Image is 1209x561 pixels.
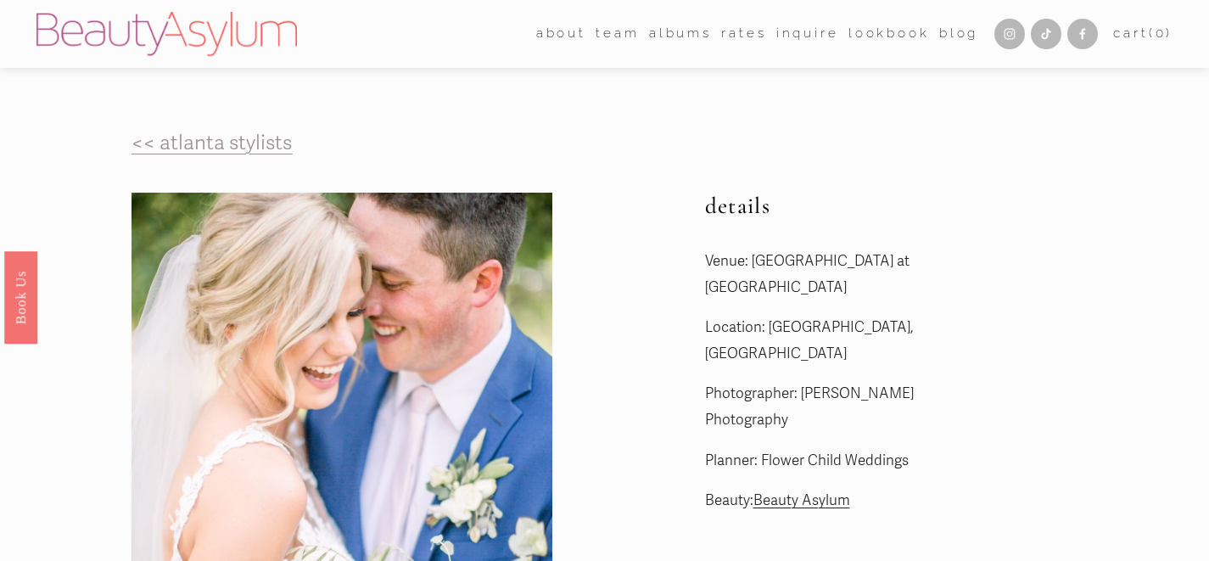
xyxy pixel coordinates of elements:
[36,12,297,56] img: Beauty Asylum | Bridal Hair &amp; Makeup Charlotte &amp; Atlanta
[649,21,712,48] a: albums
[1156,25,1167,41] span: 0
[705,249,982,300] p: Venue: [GEOGRAPHIC_DATA] at [GEOGRAPHIC_DATA]
[705,381,982,433] p: Photographer: [PERSON_NAME] Photography
[705,193,982,220] h2: details
[1031,19,1061,49] a: TikTok
[939,21,978,48] a: Blog
[596,22,639,46] span: team
[776,21,839,48] a: Inquire
[132,131,292,155] a: << atlanta stylists
[994,19,1025,49] a: Instagram
[596,21,639,48] a: folder dropdown
[536,21,586,48] a: folder dropdown
[1113,22,1173,46] a: 0 items in cart
[4,250,37,343] a: Book Us
[536,22,586,46] span: about
[705,315,982,367] p: Location: [GEOGRAPHIC_DATA], [GEOGRAPHIC_DATA]
[848,21,930,48] a: Lookbook
[753,491,850,509] a: Beauty Asylum
[721,21,766,48] a: Rates
[1149,25,1173,41] span: ( )
[1067,19,1098,49] a: Facebook
[705,448,982,474] p: Planner: Flower Child Weddings
[705,488,982,514] p: Beauty:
